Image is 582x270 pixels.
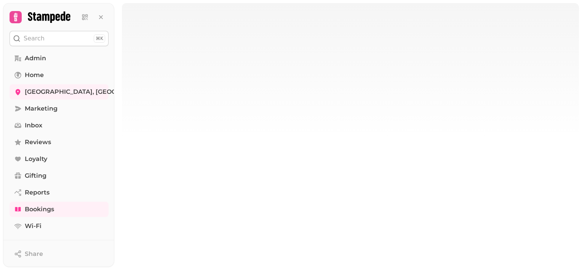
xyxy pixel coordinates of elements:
[25,171,46,180] span: Gifting
[25,154,47,164] span: Loyalty
[10,118,109,133] a: Inbox
[94,34,105,43] div: ⌘K
[25,222,42,231] span: Wi-Fi
[25,138,51,147] span: Reviews
[25,249,43,259] span: Share
[10,168,109,183] a: Gifting
[10,135,109,150] a: Reviews
[10,31,109,46] button: Search⌘K
[10,67,109,83] a: Home
[25,188,50,197] span: Reports
[10,101,109,116] a: Marketing
[10,151,109,167] a: Loyalty
[25,121,42,130] span: Inbox
[10,246,109,262] button: Share
[10,202,109,217] a: Bookings
[25,87,163,96] span: [GEOGRAPHIC_DATA], [GEOGRAPHIC_DATA]
[25,104,58,113] span: Marketing
[10,84,109,100] a: [GEOGRAPHIC_DATA], [GEOGRAPHIC_DATA]
[25,205,54,214] span: Bookings
[24,34,45,43] p: Search
[10,219,109,234] a: Wi-Fi
[25,54,46,63] span: Admin
[25,71,44,80] span: Home
[10,51,109,66] a: Admin
[10,185,109,200] a: Reports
